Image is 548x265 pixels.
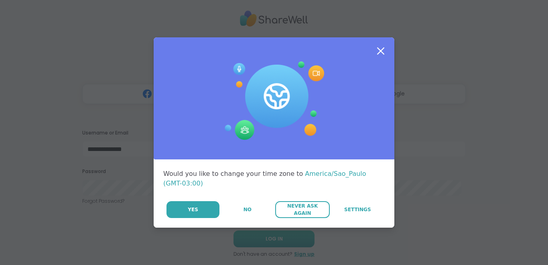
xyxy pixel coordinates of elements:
div: Would you like to change your time zone to [163,169,385,188]
span: Never Ask Again [279,202,325,217]
span: Settings [344,206,371,213]
span: No [244,206,252,213]
span: America/Sao_Paulo (GMT-03:00) [163,170,366,187]
button: No [220,201,274,218]
a: Settings [331,201,385,218]
img: Session Experience [224,61,324,140]
span: Yes [188,206,198,213]
button: Yes [166,201,219,218]
button: Never Ask Again [275,201,329,218]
